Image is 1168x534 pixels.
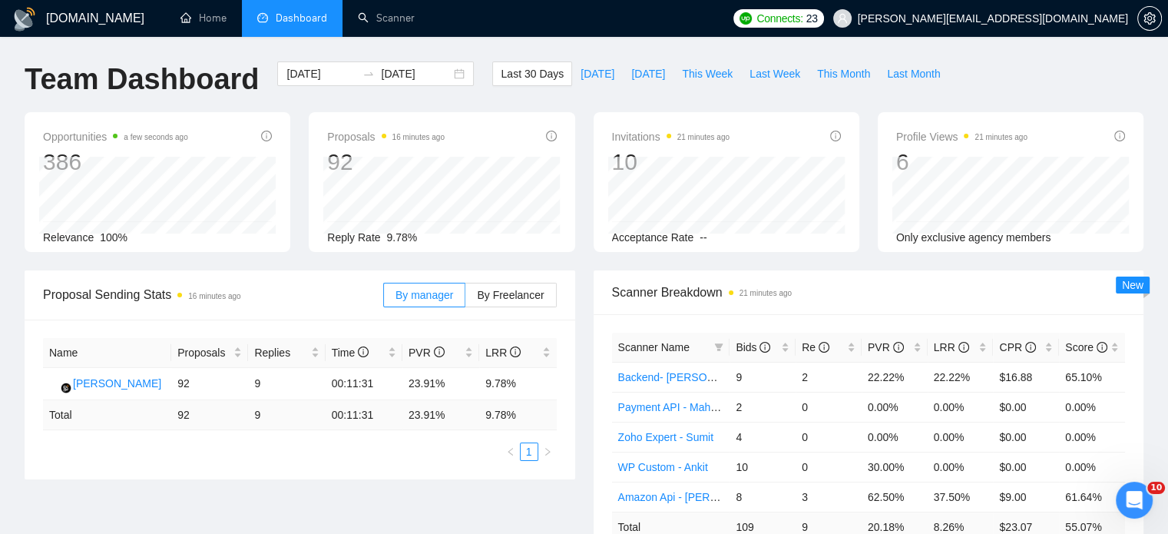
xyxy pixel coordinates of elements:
span: info-circle [1097,342,1107,353]
span: By Freelancer [477,289,544,301]
span: PVR [409,347,445,359]
td: 4 [730,422,796,452]
button: This Week [673,61,741,86]
span: 9.78% [387,231,418,244]
span: New [1122,279,1143,291]
th: Proposals [171,338,248,368]
span: Last Week [749,65,800,82]
td: 0 [796,422,862,452]
span: info-circle [759,342,770,353]
span: Score [1065,341,1107,353]
iframe: Intercom live chat [1116,482,1153,519]
td: 9.78% [479,368,556,400]
td: 10 [730,452,796,482]
button: Last Week [741,61,809,86]
span: Last 30 Days [501,65,564,82]
button: [DATE] [572,61,623,86]
span: 100% [100,231,127,244]
div: 10 [612,148,730,177]
td: 22.22% [862,362,928,392]
span: Re [802,341,829,353]
td: 62.50% [862,482,928,512]
span: Opportunities [43,128,188,146]
span: swap-right [362,68,375,80]
td: 9 [248,400,325,430]
div: 6 [896,148,1027,177]
span: -- [700,231,706,244]
img: logo [12,7,37,32]
span: By manager [395,289,453,301]
a: Backend- [PERSON_NAME] [618,371,755,383]
td: 0.00% [928,392,994,422]
span: setting [1138,12,1161,25]
td: 92 [171,400,248,430]
span: Proposal Sending Stats [43,285,383,304]
a: 1 [521,443,538,460]
span: info-circle [830,131,841,141]
a: Zoho Expert - Sumit [618,431,714,443]
button: [DATE] [623,61,673,86]
input: End date [381,65,451,82]
td: 8 [730,482,796,512]
span: 10 [1147,482,1165,494]
li: Previous Page [501,443,520,461]
span: Connects: [756,10,802,27]
h1: Team Dashboard [25,61,259,98]
div: [PERSON_NAME] [73,375,161,392]
a: searchScanner [358,12,415,25]
span: user [837,13,848,24]
span: info-circle [958,342,969,353]
img: upwork-logo.png [740,12,752,25]
time: a few seconds ago [124,133,187,141]
td: 0.00% [862,392,928,422]
button: right [538,443,557,461]
span: LRR [485,347,521,359]
button: Last Month [878,61,948,86]
button: Last 30 Days [492,61,572,86]
span: dashboard [257,12,268,23]
td: 00:11:31 [326,400,402,430]
span: filter [711,336,726,359]
a: homeHome [180,12,227,25]
td: 0.00% [928,452,994,482]
span: info-circle [510,347,521,357]
span: to [362,68,375,80]
span: Relevance [43,231,94,244]
span: This Month [817,65,870,82]
div: 92 [327,148,445,177]
button: This Month [809,61,878,86]
td: 2 [730,392,796,422]
td: 0.00% [1059,422,1125,452]
td: 00:11:31 [326,368,402,400]
span: LRR [934,341,969,353]
span: This Week [682,65,733,82]
td: 0.00% [928,422,994,452]
span: info-circle [546,131,557,141]
span: Proposals [177,344,230,361]
td: 30.00% [862,452,928,482]
td: 3 [796,482,862,512]
td: 22.22% [928,362,994,392]
span: Scanner Name [618,341,690,353]
td: 37.50% [928,482,994,512]
a: NN[PERSON_NAME] [49,376,161,389]
td: 9.78 % [479,400,556,430]
time: 16 minutes ago [188,292,240,300]
span: Invitations [612,128,730,146]
span: Replies [254,344,307,361]
td: 9 [248,368,325,400]
span: Proposals [327,128,445,146]
span: PVR [868,341,904,353]
th: Replies [248,338,325,368]
td: 2 [796,362,862,392]
td: 23.91% [402,368,479,400]
time: 21 minutes ago [974,133,1027,141]
td: 0 [796,452,862,482]
div: 386 [43,148,188,177]
span: Time [332,347,369,359]
span: 23 [806,10,818,27]
img: gigradar-bm.png [61,383,71,393]
td: $0.00 [993,452,1059,482]
span: info-circle [1114,131,1125,141]
td: 0 [796,392,862,422]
